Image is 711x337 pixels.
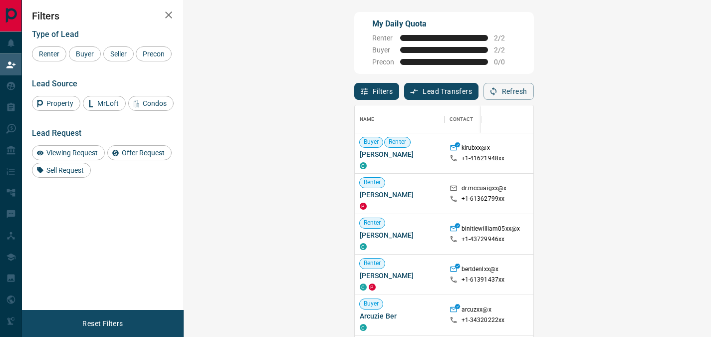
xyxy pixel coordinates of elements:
span: Renter [360,259,385,268]
div: Name [355,105,445,133]
div: Contact [450,105,474,133]
div: property.ca [369,284,376,291]
span: Renter [360,178,385,187]
span: 0 / 0 [494,58,516,66]
div: Viewing Request [32,145,105,160]
span: Buyer [372,46,394,54]
span: [PERSON_NAME] [360,149,440,159]
p: My Daily Quota [372,18,516,30]
span: Property [43,99,77,107]
span: [PERSON_NAME] [360,271,440,281]
p: +1- 34320222xx [462,316,505,325]
span: [PERSON_NAME] [360,190,440,200]
button: Filters [354,83,400,100]
p: bertdenlxx@x [462,265,499,276]
div: Precon [136,46,172,61]
span: Renter [385,138,410,146]
p: arcuzxx@x [462,306,491,316]
span: 2 / 2 [494,46,516,54]
div: Name [360,105,375,133]
div: condos.ca [360,243,367,250]
span: Renter [372,34,394,42]
span: Buyer [360,300,383,308]
div: Condos [128,96,174,111]
div: Sell Request [32,163,91,178]
p: kirubxx@x [462,144,490,154]
div: MrLoft [83,96,126,111]
div: condos.ca [360,284,367,291]
button: Reset Filters [76,315,129,332]
p: +1- 43729946xx [462,235,505,244]
span: Sell Request [43,166,87,174]
span: Renter [360,219,385,227]
p: +1- 61362799xx [462,195,505,203]
span: Precon [372,58,394,66]
span: Type of Lead [32,29,79,39]
div: Property [32,96,80,111]
span: Arcuzie Ber [360,311,440,321]
span: Precon [139,50,168,58]
div: Buyer [69,46,101,61]
span: Offer Request [118,149,168,157]
div: Offer Request [107,145,172,160]
h2: Filters [32,10,174,22]
span: Buyer [72,50,97,58]
span: Buyer [360,138,383,146]
span: [PERSON_NAME] [360,230,440,240]
div: condos.ca [360,162,367,169]
span: Condos [139,99,170,107]
p: +1- 41621948xx [462,154,505,163]
p: dr.mccuaigxx@x [462,184,507,195]
div: Seller [103,46,134,61]
div: property.ca [360,203,367,210]
p: +1- 61391437xx [462,276,505,284]
span: MrLoft [94,99,122,107]
span: Renter [35,50,63,58]
div: condos.ca [360,324,367,331]
span: Lead Source [32,79,77,88]
span: Viewing Request [43,149,101,157]
span: 2 / 2 [494,34,516,42]
button: Refresh [483,83,534,100]
button: Lead Transfers [404,83,478,100]
p: binitiewilliam05xx@x [462,225,520,235]
div: Renter [32,46,66,61]
span: Seller [107,50,130,58]
span: Lead Request [32,128,81,138]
